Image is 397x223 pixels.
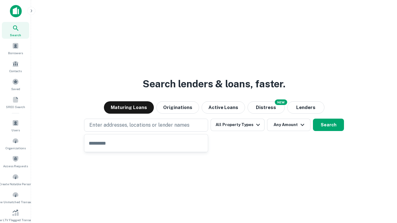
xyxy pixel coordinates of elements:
[9,68,22,73] span: Contacts
[287,101,324,114] button: Lenders
[6,146,26,151] span: Organizations
[2,117,29,134] a: Users
[6,104,25,109] span: SREO Search
[10,5,22,17] img: capitalize-icon.png
[267,119,310,131] button: Any Amount
[3,164,28,168] span: Access Requests
[143,77,285,91] h3: Search lenders & loans, faster.
[2,153,29,170] a: Access Requests
[248,101,285,114] button: Search distressed loans with lien and other non-mortgage details.
[2,58,29,75] a: Contacts
[156,101,199,114] button: Originations
[211,119,265,131] button: All Property Types
[2,94,29,111] a: SREO Search
[104,101,154,114] button: Maturing Loans
[2,22,29,39] a: Search
[275,99,287,105] div: NEW
[89,121,190,129] p: Enter addresses, locations or lender names
[10,33,21,37] span: Search
[366,173,397,203] iframe: Chat Widget
[84,119,208,132] button: Enter addresses, locations or lender names
[8,50,23,55] span: Borrowers
[2,135,29,152] a: Organizations
[2,189,29,206] a: Review Unmatched Transactions
[11,128,20,133] span: Users
[11,86,20,91] span: Saved
[2,171,29,188] a: Create Notable Person
[2,40,29,57] a: Borrowers
[2,76,29,93] a: Saved
[202,101,245,114] button: Active Loans
[313,119,344,131] button: Search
